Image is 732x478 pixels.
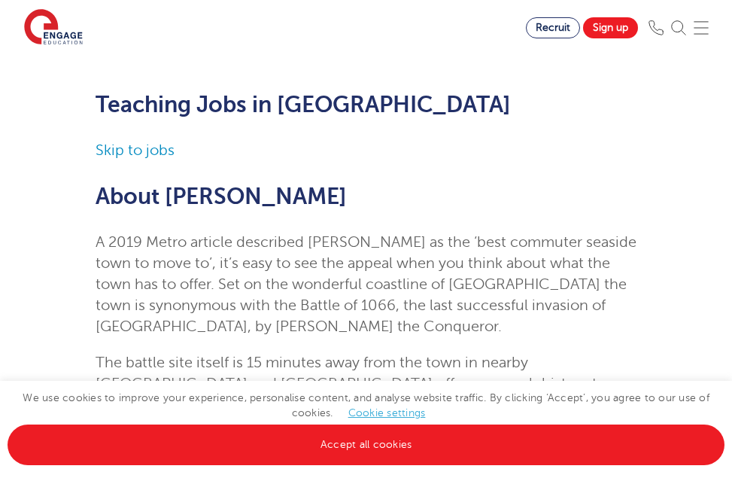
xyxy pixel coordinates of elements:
a: Skip to jobs [96,142,175,159]
img: Engage Education [24,9,83,47]
img: Phone [648,20,664,35]
img: Search [671,20,686,35]
img: Mobile Menu [694,20,709,35]
span: The battle site itself is 15 minutes away from the town in nearby [GEOGRAPHIC_DATA] and [GEOGRAPH... [96,354,606,434]
span: We use cookies to improve your experience, personalise content, and analyse website traffic. By c... [8,392,724,450]
a: Sign up [583,17,638,38]
span: Recruit [536,22,570,33]
span: A 2019 Metro article described [PERSON_NAME] as the ‘best commuter seaside town to move to’, it’s... [96,233,636,335]
a: Cookie settings [348,407,426,419]
span: About [PERSON_NAME] [96,184,347,209]
a: Accept all cookies [8,425,724,465]
a: Recruit [526,17,580,38]
h1: Teaching Jobs in [GEOGRAPHIC_DATA] [96,92,637,117]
